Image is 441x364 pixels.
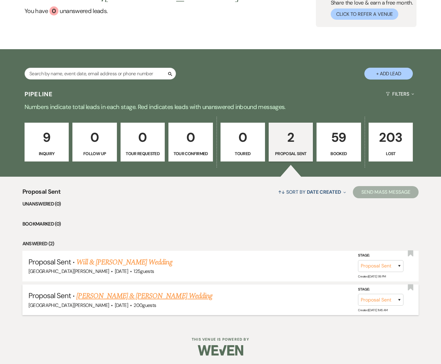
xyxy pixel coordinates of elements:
span: ↑↓ [278,189,285,195]
p: Tour Requested [124,150,161,157]
a: 0Tour Requested [121,123,165,162]
span: Proposal Sent [28,257,71,267]
img: Weven Logo [198,340,243,361]
span: 200 guests [134,302,156,308]
p: Proposal Sent [273,150,309,157]
label: Stage: [358,252,403,259]
a: You have 0 unanswered leads. [25,6,245,15]
a: 0Tour Confirmed [168,123,213,162]
span: Proposal Sent [28,291,71,300]
p: 203 [373,127,409,148]
p: 59 [320,127,357,148]
input: Search by name, event date, email address or phone number [25,68,176,80]
span: 125 guests [134,268,154,274]
li: Unanswered (0) [22,200,419,208]
p: 0 [224,127,261,148]
p: Numbers indicate total leads in each stage. Red indicates leads with unanswered inbound messages. [2,102,439,112]
p: 2 [273,127,309,148]
h3: Pipeline [25,90,53,98]
span: [DATE] [115,302,128,308]
a: 2Proposal Sent [269,123,313,162]
p: Follow Up [76,150,113,157]
p: Booked [320,150,357,157]
p: 9 [28,127,65,148]
p: 0 [124,127,161,148]
span: Created: [DATE] 1:16 PM [358,274,386,278]
span: [GEOGRAPHIC_DATA][PERSON_NAME] [28,302,109,308]
span: Proposal Sent [22,187,61,200]
span: Created: [DATE] 11:45 AM [358,308,387,312]
a: 203Lost [369,123,413,162]
a: [PERSON_NAME] & [PERSON_NAME] Wedding [76,291,212,301]
a: 9Inquiry [25,123,69,162]
span: [DATE] [115,268,128,274]
p: Inquiry [28,150,65,157]
span: Date Created [307,189,341,195]
a: 59Booked [317,123,361,162]
label: Stage: [358,286,403,293]
p: Toured [224,150,261,157]
li: Bookmarked (0) [22,220,419,228]
button: Send Mass Message [353,186,419,198]
a: 0Follow Up [72,123,117,162]
p: 0 [76,127,113,148]
button: Click to Refer a Venue [331,9,398,20]
button: Sort By Date Created [276,184,348,200]
p: Tour Confirmed [172,150,209,157]
a: Will & [PERSON_NAME] Wedding [76,257,172,268]
div: 0 [49,6,58,15]
a: 0Toured [220,123,265,162]
p: Lost [373,150,409,157]
button: + Add Lead [364,68,413,80]
li: Answered (2) [22,240,419,248]
button: Filters [383,86,416,102]
p: 0 [172,127,209,148]
span: [GEOGRAPHIC_DATA][PERSON_NAME] [28,268,109,274]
